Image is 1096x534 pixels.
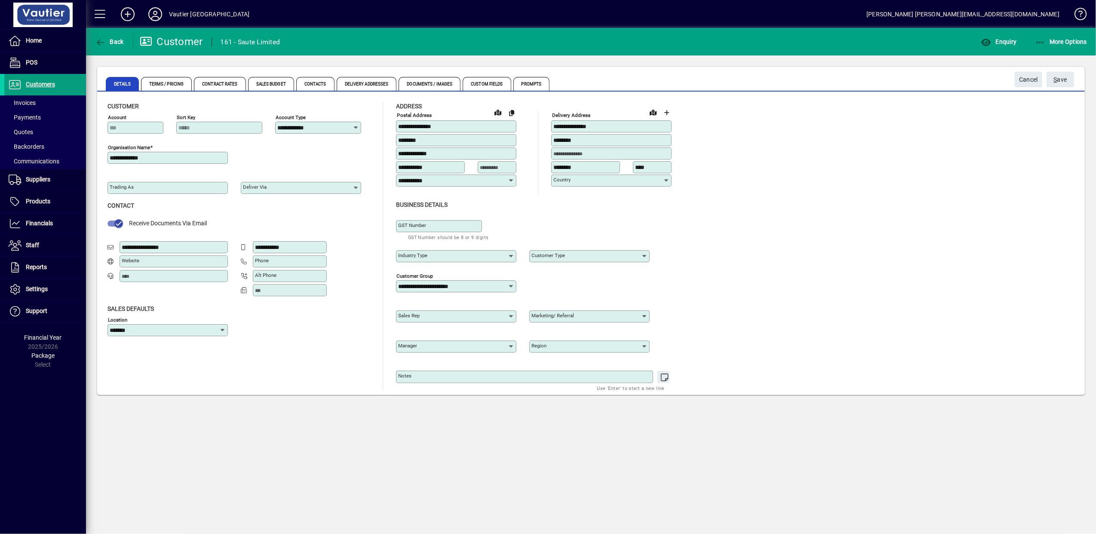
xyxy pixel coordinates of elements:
span: Enquiry [981,38,1016,45]
mat-hint: GST Number should be 8 or 9 digits [408,232,489,242]
mat-label: Phone [255,258,269,264]
span: Products [26,198,50,205]
a: Staff [4,235,86,256]
button: More Options [1033,34,1090,49]
span: More Options [1035,38,1087,45]
span: Customer [107,103,139,110]
span: Quotes [9,129,33,135]
span: Settings [26,285,48,292]
mat-label: Deliver via [243,184,267,190]
mat-label: Region [531,343,546,349]
button: Choose address [660,106,674,120]
mat-label: Website [122,258,139,264]
span: Home [26,37,42,44]
a: Settings [4,279,86,300]
button: Add [114,6,141,22]
a: Products [4,191,86,212]
span: Prompts [513,77,550,91]
span: Financial Year [25,334,62,341]
button: Back [93,34,126,49]
mat-label: Industry type [398,252,427,258]
span: Backorders [9,143,44,150]
span: Details [106,77,139,91]
a: Invoices [4,95,86,110]
span: Delivery Addresses [337,77,397,91]
span: Sales Budget [248,77,294,91]
div: 161 - Saute Limited [221,35,280,49]
span: Contract Rates [194,77,246,91]
span: POS [26,59,37,66]
span: Contact [107,202,134,209]
mat-label: Sales rep [398,313,420,319]
mat-label: Country [553,177,571,183]
a: Suppliers [4,169,86,190]
span: Support [26,307,47,314]
button: Save [1047,72,1074,87]
a: Reports [4,257,86,278]
span: Terms / Pricing [141,77,192,91]
a: Communications [4,154,86,169]
mat-label: Alt Phone [255,272,276,278]
span: ave [1054,73,1067,87]
span: Payments [9,114,41,121]
a: View on map [646,105,660,119]
div: [PERSON_NAME] [PERSON_NAME][EMAIL_ADDRESS][DOMAIN_NAME] [866,7,1059,21]
span: Reports [26,264,47,270]
span: Package [31,352,55,359]
a: Payments [4,110,86,125]
mat-label: Manager [398,343,417,349]
mat-label: Organisation name [108,144,150,150]
mat-label: Account [108,114,126,120]
mat-label: Marketing/ Referral [531,313,574,319]
span: Back [95,38,124,45]
span: Communications [9,158,59,165]
mat-label: Trading as [110,184,134,190]
a: POS [4,52,86,74]
span: Staff [26,242,39,249]
a: View on map [491,105,505,119]
span: Invoices [9,99,36,106]
span: Business details [396,201,448,208]
a: Knowledge Base [1068,2,1085,30]
button: Profile [141,6,169,22]
span: S [1054,76,1057,83]
mat-label: GST Number [398,222,426,228]
span: Suppliers [26,176,50,183]
span: Sales defaults [107,305,154,312]
span: Customers [26,81,55,88]
a: Financials [4,213,86,234]
span: Custom Fields [463,77,511,91]
span: Contacts [296,77,335,91]
mat-label: Sort key [177,114,195,120]
button: Copy to Delivery address [505,106,519,120]
a: Support [4,301,86,322]
span: Documents / Images [399,77,461,91]
mat-label: Customer type [531,252,565,258]
a: Quotes [4,125,86,139]
span: Financials [26,220,53,227]
span: Address [396,103,422,110]
mat-label: Location [108,316,127,322]
span: Cancel [1019,73,1038,87]
mat-label: Customer group [396,273,433,279]
mat-label: Account Type [276,114,306,120]
div: Vautier [GEOGRAPHIC_DATA] [169,7,249,21]
span: Receive Documents Via Email [129,220,207,227]
a: Home [4,30,86,52]
button: Enquiry [979,34,1019,49]
mat-label: Notes [398,373,411,379]
a: Backorders [4,139,86,154]
mat-hint: Use 'Enter' to start a new line [597,383,665,393]
div: Customer [140,35,203,49]
app-page-header-button: Back [86,34,133,49]
button: Cancel [1015,72,1042,87]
